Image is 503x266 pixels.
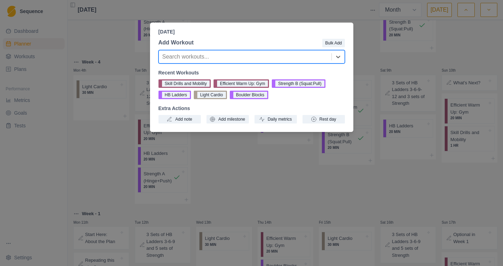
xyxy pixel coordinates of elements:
[158,105,345,112] p: Extra Actions
[158,69,345,77] p: Recent Workouts
[303,115,345,123] button: Rest day
[158,91,191,99] button: HB Ladders
[230,91,268,99] button: Boulder Blocks
[158,79,211,88] button: Skill Drills and Mobility
[194,91,227,99] button: Light Cardio
[322,39,345,47] button: Bulk Add
[255,115,297,123] button: Daily metrics
[214,79,269,88] button: Efficient Warm Up: Gym
[158,115,201,123] button: Add note
[158,38,194,47] p: Add Workout
[158,28,345,36] p: [DATE]
[206,115,249,123] button: Add milestone
[272,79,325,88] button: Strength B (Squat:Pull)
